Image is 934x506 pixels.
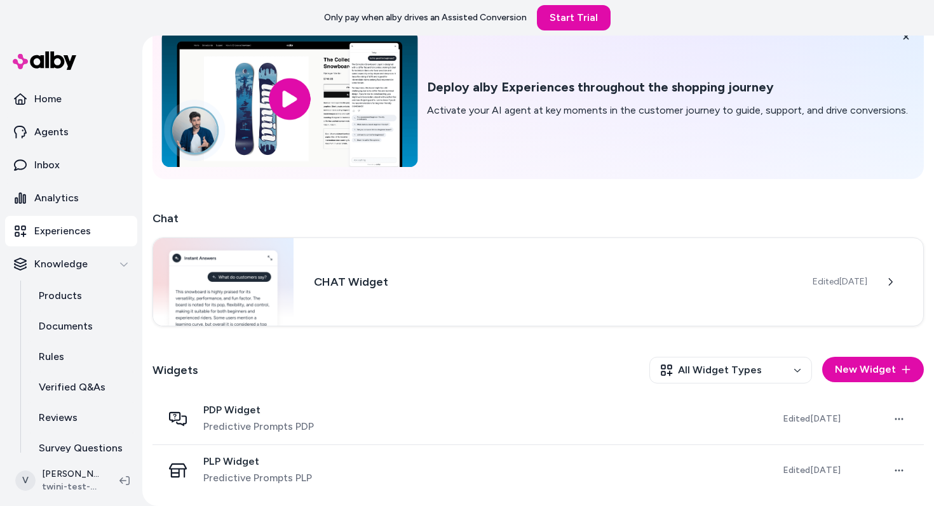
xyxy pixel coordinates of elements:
p: [PERSON_NAME] [42,468,99,481]
a: Survey Questions [26,433,137,463]
a: Products [26,281,137,311]
span: Edited [DATE] [783,465,841,476]
p: Documents [39,319,93,334]
a: Analytics [5,183,137,213]
p: Analytics [34,190,79,206]
h3: CHAT Widget [314,273,792,291]
span: PDP Widget [203,404,314,416]
a: Rules [26,342,137,372]
img: Chat widget [153,238,294,326]
a: Agents [5,117,137,147]
span: V [15,470,36,491]
h2: Deploy alby Experiences throughout the shopping journey [427,79,908,95]
span: Edited [DATE] [783,413,841,424]
button: New Widget [822,357,924,382]
a: Home [5,84,137,114]
a: Documents [26,311,137,342]
button: V[PERSON_NAME]twini-test-store [8,460,109,501]
button: Knowledge [5,249,137,279]
a: Chat widgetCHAT WidgetEdited[DATE] [152,237,924,326]
p: Knowledge [34,256,88,272]
p: Reviews [39,410,78,425]
span: Predictive Prompts PLP [203,470,312,486]
p: Home [34,91,62,107]
span: Predictive Prompts PDP [203,419,314,434]
a: Inbox [5,150,137,180]
a: Experiences [5,216,137,246]
h2: Widgets [152,361,198,379]
p: Activate your AI agent at key moments in the customer journey to guide, support, and drive conver... [427,103,908,118]
a: Verified Q&As [26,372,137,403]
p: Agents [34,124,69,140]
button: All Widget Types [649,357,812,383]
span: Edited [DATE] [813,276,867,288]
p: Products [39,288,82,303]
span: twini-test-store [42,481,99,493]
p: Rules [39,349,64,364]
a: Start Trial [537,5,611,30]
span: PLP Widget [203,455,312,468]
p: Experiences [34,223,91,239]
p: Survey Questions [39,441,123,456]
p: Only pay when alby drives an Assisted Conversion [324,11,527,24]
img: alby Logo [13,51,76,70]
h2: Chat [152,210,924,227]
p: Verified Q&As [39,380,105,395]
a: Reviews [26,403,137,433]
p: Inbox [34,157,60,173]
